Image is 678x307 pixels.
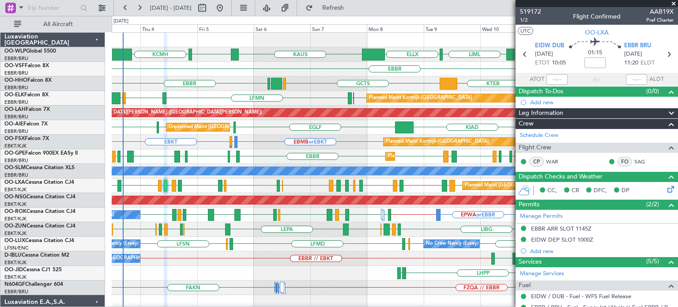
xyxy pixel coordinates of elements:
[624,50,642,59] span: [DATE]
[388,150,548,163] div: Planned Maint [GEOGRAPHIC_DATA] ([GEOGRAPHIC_DATA] National)
[4,209,75,214] a: OO-ROKCessna Citation CJ4
[4,172,28,178] a: EBBR/BRU
[4,238,25,243] span: OO-LUX
[4,136,25,141] span: OO-FSX
[4,128,28,135] a: EBBR/BRU
[4,70,28,76] a: EBBR/BRU
[424,24,480,32] div: Tue 9
[4,194,75,200] a: OO-NSGCessna Citation CJ4
[4,99,28,106] a: EBBR/BRU
[530,247,674,255] div: Add new
[646,7,674,16] span: AAB19X
[4,78,27,83] span: OO-HHO
[530,99,674,106] div: Add new
[465,179,625,192] div: Planned Maint [GEOGRAPHIC_DATA] ([GEOGRAPHIC_DATA] National)
[621,186,629,195] span: DP
[369,91,472,105] div: Planned Maint Kortrijk-[GEOGRAPHIC_DATA]
[4,165,75,171] a: OO-SLMCessna Citation XLS
[4,143,26,149] a: EBKT/KJK
[519,87,563,97] span: Dispatch To-Dos
[4,107,50,112] a: OO-LAHFalcon 7X
[4,288,28,295] a: EBBR/BRU
[27,1,78,15] input: Trip Number
[169,121,335,134] div: Unplanned Maint [GEOGRAPHIC_DATA] ([GEOGRAPHIC_DATA] National)
[386,135,489,148] div: Planned Maint Kortrijk-[GEOGRAPHIC_DATA]
[4,180,74,185] a: OO-LXACessna Citation CJ4
[535,59,550,68] span: ETOT
[4,55,28,62] a: EBBR/BRU
[4,230,26,237] a: EBKT/KJK
[4,216,26,222] a: EBKT/KJK
[4,78,52,83] a: OO-HHOFalcon 8X
[4,151,25,156] span: OO-GPE
[588,49,602,57] span: 01:15
[480,24,537,32] div: Wed 10
[113,18,128,25] div: [DATE]
[4,201,26,208] a: EBKT/KJK
[519,172,603,182] span: Dispatch Checks and Weather
[1,106,262,119] div: Planned Maint [PERSON_NAME]-[GEOGRAPHIC_DATA][PERSON_NAME] ([GEOGRAPHIC_DATA][PERSON_NAME])
[150,4,192,12] span: [DATE] - [DATE]
[4,194,26,200] span: OO-NSG
[519,108,563,118] span: Leg Information
[367,24,423,32] div: Mon 8
[4,114,28,120] a: EBBR/BRU
[618,157,632,167] div: FO
[4,49,56,54] a: OO-WLPGlobal 5500
[546,158,566,166] a: WAR
[4,92,49,98] a: OO-ELKFalcon 8X
[4,63,25,68] span: OO-VSF
[10,17,96,31] button: All Aircraft
[4,245,29,251] a: LFSN/ENC
[624,42,651,50] span: EBBR BRU
[572,186,579,195] span: CR
[634,158,654,166] a: SAG
[646,16,674,24] span: Pref Charter
[520,131,558,140] a: Schedule Crew
[624,59,638,68] span: 11:20
[4,107,26,112] span: OO-LAH
[640,59,655,68] span: ELDT
[531,236,593,243] div: EIDW DEP SLOT 1000Z
[520,212,563,221] a: Manage Permits
[310,24,367,32] div: Sun 7
[4,49,26,54] span: OO-WLP
[530,75,544,84] span: ATOT
[254,24,310,32] div: Sat 6
[4,186,26,193] a: EBKT/KJK
[4,84,28,91] a: EBBR/BRU
[23,21,93,27] span: All Aircraft
[535,50,553,59] span: [DATE]
[552,59,566,68] span: 10:05
[4,253,22,258] span: D-IBLU
[649,75,664,84] span: ALDT
[4,209,26,214] span: OO-ROK
[518,27,533,35] button: UTC
[4,224,75,229] a: OO-ZUNCessna Citation CJ4
[4,224,26,229] span: OO-ZUN
[4,121,48,127] a: OO-AIEFalcon 7X
[519,257,542,267] span: Services
[520,7,541,16] span: 519172
[315,5,352,11] span: Refresh
[4,259,26,266] a: EBKT/KJK
[4,267,62,273] a: OO-JIDCessna CJ1 525
[197,24,254,32] div: Fri 5
[646,200,659,209] span: (2/2)
[86,237,139,250] div: No Crew Nancy (Essey)
[4,238,74,243] a: OO-LUXCessna Citation CJ4
[520,16,541,24] span: 1/2
[4,157,28,164] a: EBBR/BRU
[573,12,621,21] div: Flight Confirmed
[547,186,557,195] span: CC,
[4,267,23,273] span: OO-JID
[84,24,140,32] div: Wed 3
[4,92,24,98] span: OO-ELK
[646,257,659,266] span: (5/5)
[546,74,568,85] input: --:--
[4,282,25,287] span: N604GF
[4,63,49,68] a: OO-VSFFalcon 8X
[519,143,551,153] span: Flight Crew
[140,24,197,32] div: Thu 4
[529,157,544,167] div: CP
